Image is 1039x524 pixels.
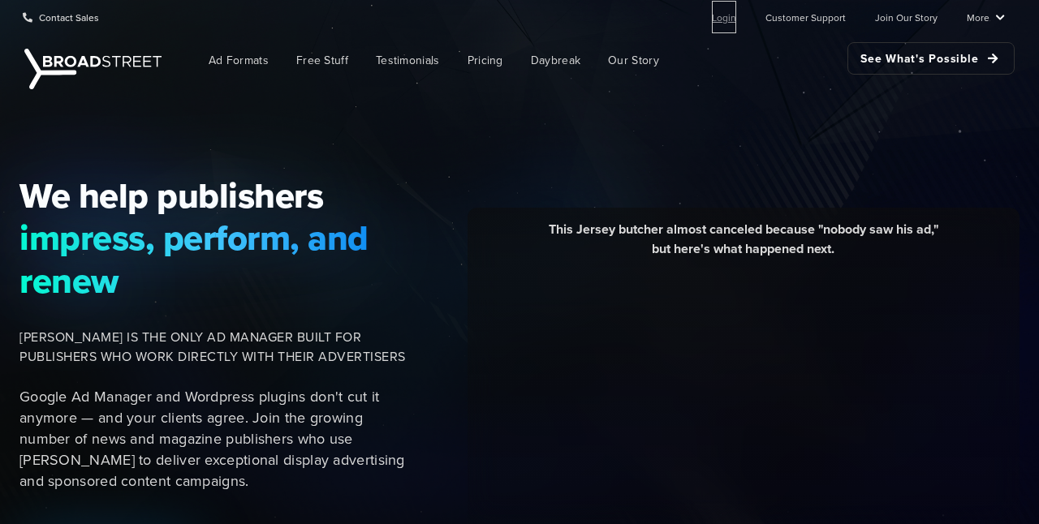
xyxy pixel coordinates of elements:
div: This Jersey butcher almost canceled because "nobody saw his ad," but here's what happened next. [480,220,1007,271]
a: Join Our Story [875,1,938,33]
a: Ad Formats [196,42,281,79]
p: Google Ad Manager and Wordpress plugins don't cut it anymore — and your clients agree. Join the g... [19,386,415,492]
img: Broadstreet | The Ad Manager for Small Publishers [24,49,162,89]
a: More [967,1,1005,33]
a: See What's Possible [847,42,1015,75]
a: Testimonials [364,42,452,79]
span: Our Story [608,52,659,69]
span: Pricing [468,52,503,69]
span: Ad Formats [209,52,269,69]
span: Testimonials [376,52,440,69]
a: Our Story [596,42,671,79]
a: Daybreak [519,42,593,79]
span: impress, perform, and renew [19,217,415,302]
span: Daybreak [531,52,580,69]
a: Customer Support [765,1,846,33]
a: Login [712,1,736,33]
a: Free Stuff [284,42,360,79]
span: [PERSON_NAME] IS THE ONLY AD MANAGER BUILT FOR PUBLISHERS WHO WORK DIRECTLY WITH THEIR ADVERTISERS [19,328,415,367]
span: Free Stuff [296,52,348,69]
span: We help publishers [19,174,415,217]
a: Pricing [455,42,515,79]
nav: Main [170,34,1015,87]
a: Contact Sales [23,1,99,33]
